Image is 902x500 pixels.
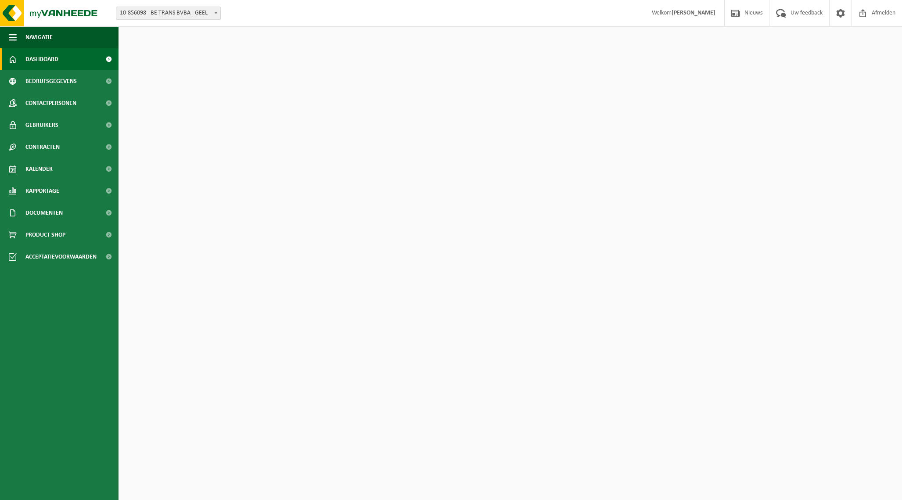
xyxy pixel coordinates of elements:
span: Contactpersonen [25,92,76,114]
span: Dashboard [25,48,58,70]
span: 10-856098 - BE TRANS BVBA - GEEL [116,7,220,19]
span: Rapportage [25,180,59,202]
span: Bedrijfsgegevens [25,70,77,92]
span: Documenten [25,202,63,224]
span: Kalender [25,158,53,180]
span: 10-856098 - BE TRANS BVBA - GEEL [116,7,221,20]
span: Navigatie [25,26,53,48]
strong: [PERSON_NAME] [672,10,715,16]
span: Product Shop [25,224,65,246]
span: Gebruikers [25,114,58,136]
span: Acceptatievoorwaarden [25,246,97,268]
span: Contracten [25,136,60,158]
